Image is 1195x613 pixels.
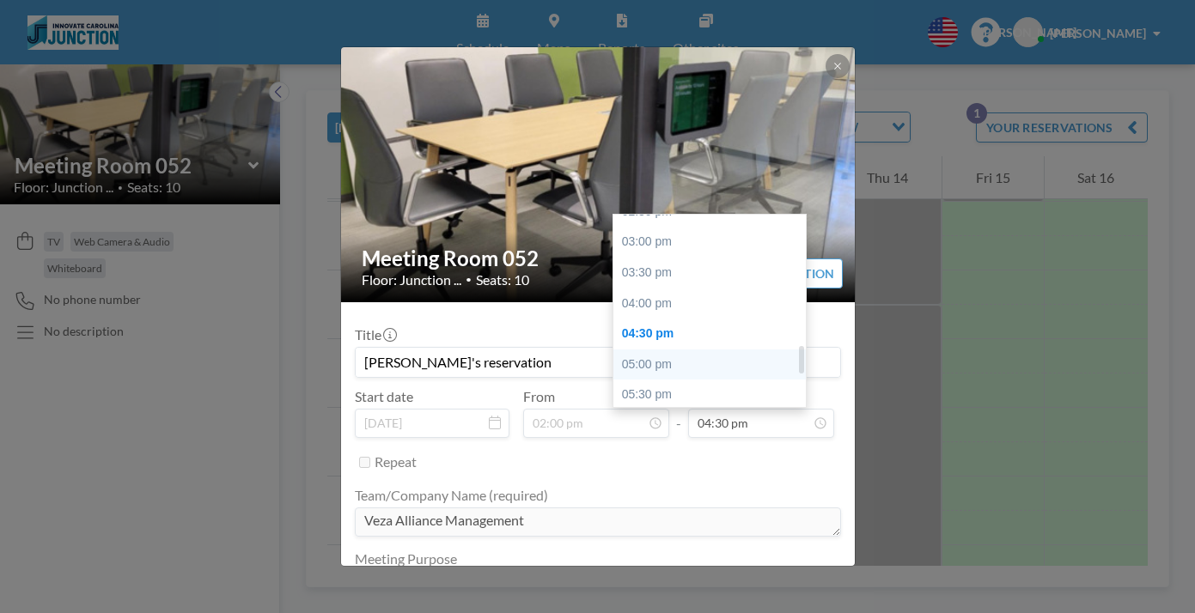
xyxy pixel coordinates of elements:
span: - [676,394,681,432]
div: 03:00 pm [613,227,806,258]
span: Seats: 10 [476,271,529,288]
label: Start date [355,388,413,405]
div: 04:30 pm [613,319,806,349]
label: From [523,388,555,405]
h2: Meeting Room 052 [362,246,836,271]
label: Team/Company Name (required) [355,487,548,504]
div: 05:30 pm [613,379,806,410]
label: Meeting Purpose [355,550,457,567]
div: 05:00 pm [613,349,806,380]
div: 04:00 pm [613,288,806,319]
img: 537.jpg [341,46,857,304]
label: Repeat [375,453,417,470]
label: Title [355,326,395,343]
span: • [466,273,472,286]
div: 03:30 pm [613,258,806,288]
span: Floor: Junction ... [362,271,461,288]
input: (No title) [356,348,840,377]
